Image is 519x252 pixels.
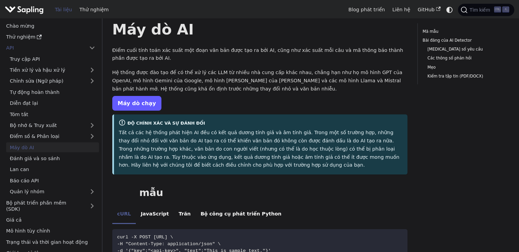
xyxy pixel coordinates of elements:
a: Máy dò AI [6,142,99,152]
font: mẫu [139,187,163,198]
a: Tiền xử lý và hậu xử lý [6,65,99,75]
a: Mô hình tùy chỉnh [2,226,99,236]
a: Mẹo [428,64,504,71]
font: GitHub [418,7,435,12]
a: Máy dò chạy [112,96,161,111]
button: Chuyển đổi giữa chế độ tối và sáng (hiện tại là chế độ hệ thống) [444,5,454,15]
button: Thu gọn danh mục thanh bên 'API' [85,43,99,53]
font: Báo cáo API [10,178,39,183]
font: Quản lý nhóm [10,189,44,194]
font: Máy dò AI [112,21,194,38]
a: Diễn đạt lại [6,98,99,108]
a: Các thông số phản hồi [428,55,504,61]
a: Truy cập API [6,54,99,64]
font: Điểm cuối tính toán xác suất một đoạn văn bản được tạo ra bởi AI, cũng như xác suất mỗi câu và mã... [112,47,403,61]
font: Thử nghiệm [80,7,109,12]
a: Bộ phát triển phần mềm (SDK) [2,198,85,214]
a: Đánh giá và so sánh [6,154,99,164]
font: Chỉnh sửa (Ngữ pháp) [10,78,63,84]
font: Giá cả [6,217,21,223]
font: Đánh giá và so sánh [10,156,60,161]
span: -H "Content-Type: application/json" \ [117,241,220,247]
a: Báo cáo API [6,176,99,185]
a: Bộ nhớ & Truy xuất [6,121,99,130]
font: [MEDICAL_DATA] số yêu cầu [428,47,483,52]
a: Thử nghiệm [76,4,112,15]
a: Bài đăng của AI Detector [422,37,507,44]
font: Điểm số & Phân loại [10,134,59,139]
a: Chào mừng [2,21,99,31]
button: Tìm kiếm (Ctrl+K) [458,4,514,16]
font: Độ chính xác và sự đánh đổi [127,121,205,126]
font: API [6,45,14,51]
font: Liên hệ [392,7,410,12]
font: Thử nghiệm [6,34,35,40]
font: Các thông số phản hồi [428,56,472,60]
font: cURL [117,211,131,216]
font: JavaScript [141,211,169,216]
a: Giá cả [2,215,99,225]
a: Thử nghiệm [2,32,99,42]
font: Bộ công cụ phát triển Python [201,211,282,216]
a: Quản lý nhóm [6,187,99,197]
a: Liên hệ [389,4,414,15]
font: Blog phát triển [348,7,385,12]
a: GitHub [414,4,444,15]
font: Chào mừng [6,23,34,29]
a: Kiểm tra tập tin (PDF/DOCX) [428,73,504,80]
font: Trăn [178,211,190,216]
font: Bộ phát triển phần mềm (SDK) [6,200,66,212]
kbd: K [502,6,509,13]
font: Diễn đạt lại [10,100,38,106]
a: Tự động hoàn thành [6,87,99,97]
a: Tài liệu [51,4,76,15]
font: Mẹo [428,65,436,70]
font: Bài đăng của AI Detector [422,38,472,43]
font: Trạng thái và thời gian hoạt động [6,239,88,245]
font: Máy dò AI [10,145,34,150]
font: Máy dò chạy [118,100,156,107]
a: Trạng thái và thời gian hoạt động [2,237,99,247]
img: Sapling.ai [5,5,44,15]
font: Tìm kiếm [470,7,490,13]
a: Điểm số & Phân loại [6,131,99,141]
a: Blog phát triển [345,4,389,15]
a: Sapling.ai [5,5,46,15]
font: Mã mẫu [422,29,438,34]
font: Hệ thống được đào tạo để có thể xử lý các LLM từ nhiều nhà cung cấp khác nhau, chẳng hạn như họ m... [112,70,402,92]
a: [MEDICAL_DATA] số yêu cầu [428,46,504,53]
font: Tự động hoàn thành [10,89,60,95]
a: API [2,43,85,53]
font: Truy cập API [10,56,40,62]
a: Lan can [6,165,99,174]
font: Tất cả các hệ thống phát hiện AI đều có kết quả dương tính giả và âm tính giả. Trong một số trườn... [119,130,399,168]
font: Lan can [10,167,29,172]
font: Tóm tắt [10,112,28,117]
a: Chỉnh sửa (Ngữ pháp) [6,76,99,86]
button: Mở rộng danh mục thanh bên 'SDK' [85,198,99,214]
font: Mô hình tùy chỉnh [6,228,50,234]
font: Bộ nhớ & Truy xuất [10,123,57,128]
a: Mã mẫu [422,28,507,35]
span: curl -X POST [URL] \ [117,235,173,240]
font: Tài liệu [55,7,72,12]
a: Tóm tắt [6,109,99,119]
font: Kiểm tra tập tin (PDF/DOCX) [428,74,483,79]
font: Tiền xử lý và hậu xử lý [10,67,65,73]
